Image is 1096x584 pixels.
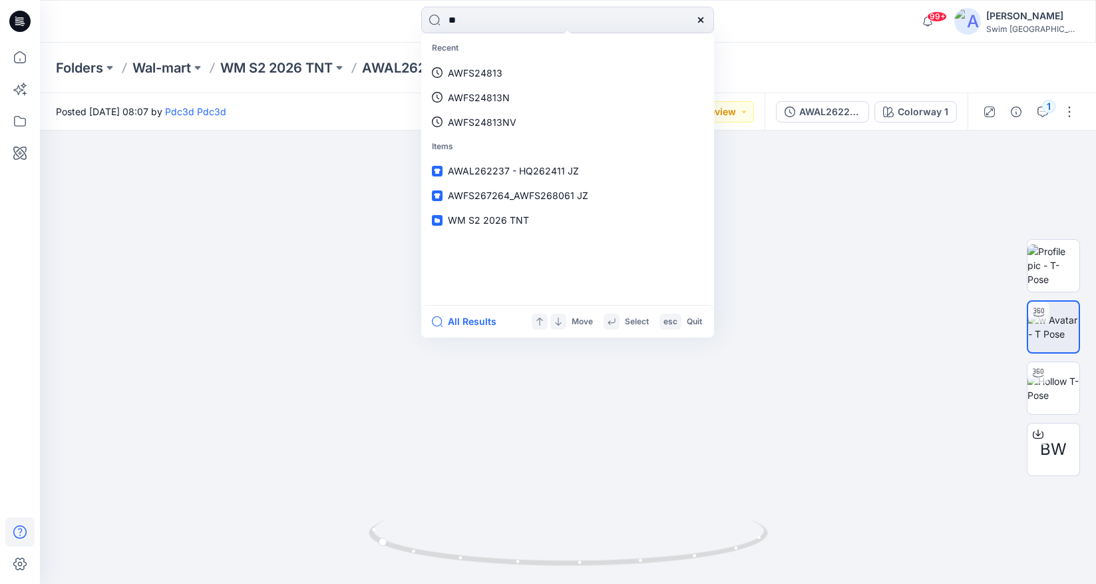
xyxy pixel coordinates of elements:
[986,24,1079,34] div: Swim [GEOGRAPHIC_DATA]
[56,59,103,77] a: Folders
[424,183,711,208] a: AWFS267264_AWFS268061 JZ
[663,315,677,329] p: esc
[1028,313,1079,341] img: w Avatar - T Pose
[424,61,711,85] a: AWFS24813
[165,106,226,117] a: Pdc3d Pdc3d
[687,315,702,329] p: Quit
[1042,100,1055,113] div: 1
[572,315,593,329] p: Move
[424,135,711,159] p: Items
[898,105,948,119] div: Colorway 1
[986,8,1079,24] div: [PERSON_NAME]
[424,208,711,232] a: WM S2 2026 TNT
[874,101,957,123] button: Colorway 1
[424,158,711,183] a: AWAL262237 - HQ262411 JZ
[776,101,869,123] button: AWAL262237 - HQ262411 JZ
[799,105,860,119] div: AWAL262237 - HQ262411 JZ
[1040,438,1067,461] span: BW
[954,8,981,35] img: avatar
[424,85,711,110] a: AWFS24813N
[1005,101,1027,123] button: Details
[448,115,516,129] p: AWFS24813NV
[56,105,226,119] span: Posted [DATE] 08:07 by
[1032,101,1053,123] button: 1
[927,11,947,22] span: 99+
[448,190,588,201] span: AWFS267264_AWFS268061 JZ
[424,36,711,61] p: Recent
[448,66,502,80] p: AWFS24813
[220,59,333,77] a: WM S2 2026 TNT
[424,110,711,135] a: AWFS24813NV
[432,314,505,330] button: All Results
[448,165,579,176] span: AWAL262237 - HQ262411 JZ
[625,315,649,329] p: Select
[1027,374,1079,402] img: Hollow T-Pose
[448,91,510,105] p: AWFS24813N
[1027,244,1079,286] img: Profile pic - T-Pose
[448,214,529,226] span: WM S2 2026 TNT
[132,59,191,77] a: Wal-mart
[362,59,546,77] p: AWAL262237 - HQ262411 JZ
